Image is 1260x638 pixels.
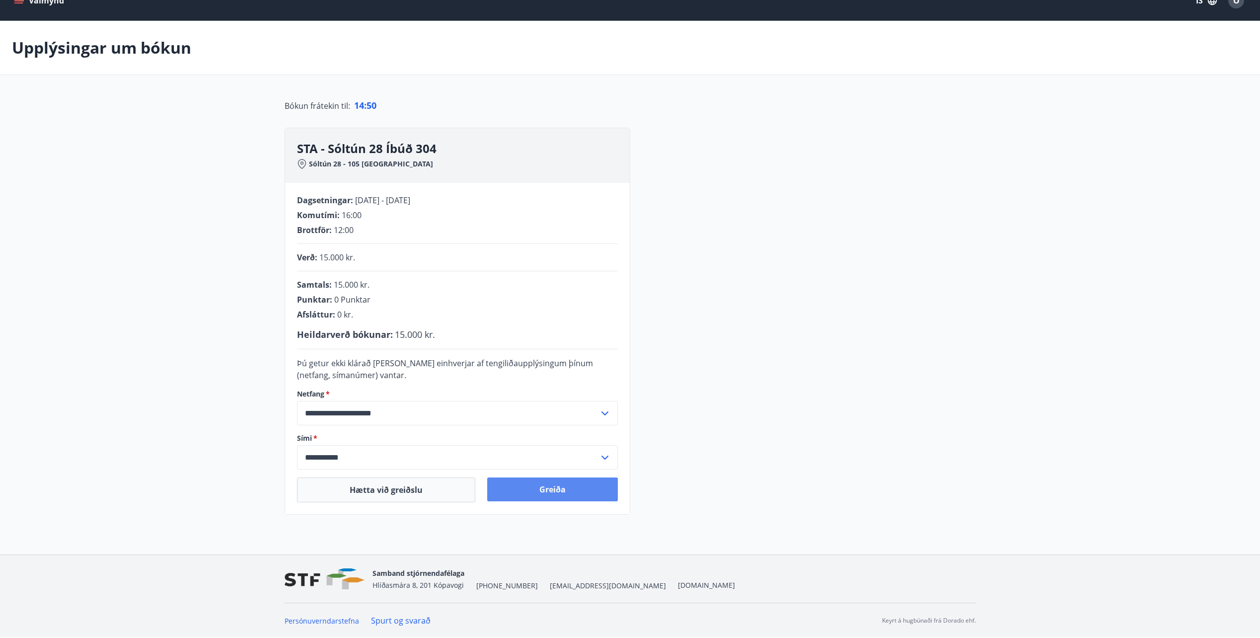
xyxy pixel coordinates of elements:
span: 15.000 kr. [319,252,355,263]
span: [PHONE_NUMBER] [476,581,538,591]
span: Heildarverð bókunar : [297,328,393,340]
span: 0 kr. [337,309,353,320]
button: Hætta við greiðslu [297,478,475,502]
span: Samband stjórnendafélaga [372,568,464,578]
p: Keyrt á hugbúnaði frá Dorado ehf. [882,616,976,625]
span: 0 Punktar [334,294,371,305]
span: 14 : [354,99,367,111]
span: [DATE] - [DATE] [355,195,410,206]
a: Spurt og svarað [371,615,431,626]
span: Verð : [297,252,317,263]
span: Komutími : [297,210,340,221]
span: Afsláttur : [297,309,335,320]
span: Þú getur ekki klárað [PERSON_NAME] einhverjar af tengiliðaupplýsingum þínum (netfang, símanúmer) ... [297,358,593,381]
span: 16:00 [342,210,362,221]
button: Greiða [487,478,618,501]
span: 15.000 kr. [334,279,370,290]
span: Samtals : [297,279,332,290]
img: vjCaq2fThgY3EUYqSgpjEiBg6WP39ov69hlhuPVN.png [285,568,365,590]
span: 12:00 [334,225,354,236]
span: Sóltún 28 - 105 [GEOGRAPHIC_DATA] [309,159,433,169]
h3: STA - Sóltún 28 Íbúð 304 [297,140,630,157]
span: [EMAIL_ADDRESS][DOMAIN_NAME] [550,581,666,591]
p: Upplýsingar um bókun [12,37,191,59]
span: Bókun frátekin til : [285,100,350,112]
span: 50 [367,99,376,111]
a: [DOMAIN_NAME] [678,580,735,590]
span: Dagsetningar : [297,195,353,206]
span: 15.000 kr. [395,328,435,340]
span: Hlíðasmára 8, 201 Kópavogi [372,580,464,590]
span: Brottför : [297,225,332,236]
label: Netfang [297,389,618,399]
label: Sími [297,433,618,443]
a: Persónuverndarstefna [285,616,359,626]
span: Punktar : [297,294,332,305]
